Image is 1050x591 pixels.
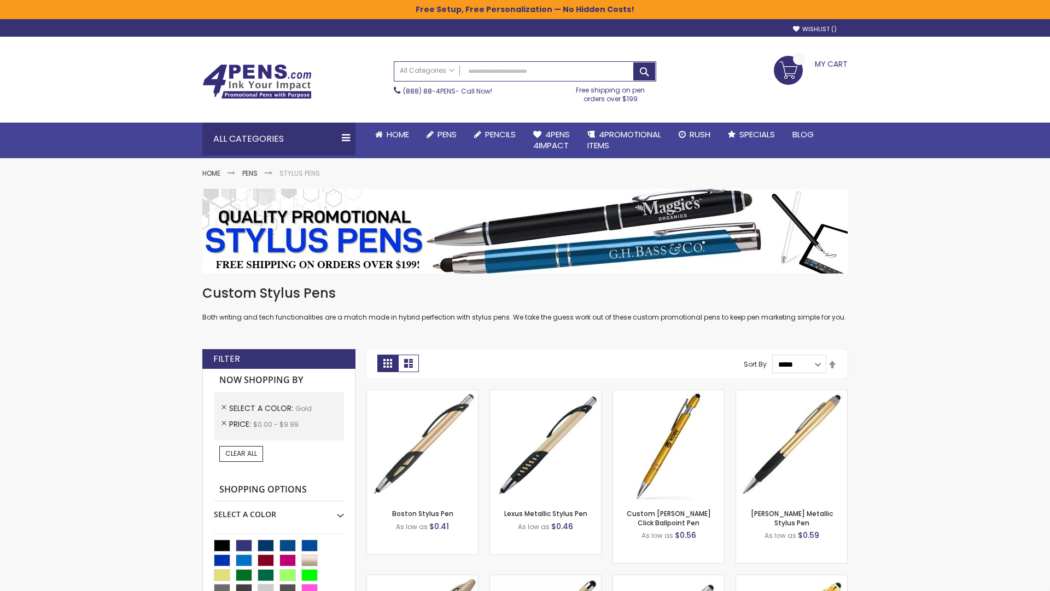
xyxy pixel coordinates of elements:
[202,169,220,178] a: Home
[690,129,710,140] span: Rush
[418,123,465,147] a: Pens
[219,446,263,461] a: Clear All
[675,530,696,541] span: $0.56
[392,509,453,518] a: Boston Stylus Pen
[202,64,312,99] img: 4Pens Custom Pens and Promotional Products
[202,123,355,155] div: All Categories
[793,25,837,33] a: Wishlist
[792,129,814,140] span: Blog
[565,82,657,103] div: Free shipping on pen orders over $199
[403,86,456,96] a: (888) 88-4PENS
[485,129,516,140] span: Pencils
[490,390,601,501] img: Lexus Metallic Stylus Pen-Gold
[367,575,478,584] a: Twist Highlighter-Pen Stylus Combo-Gold
[242,169,258,178] a: Pens
[396,522,428,531] span: As low as
[736,390,847,399] a: Lory Metallic Stylus Pen-Gold
[400,66,454,75] span: All Categories
[490,390,601,399] a: Lexus Metallic Stylus Pen-Gold
[518,522,550,531] span: As low as
[403,86,492,96] span: - Call Now!
[524,123,579,158] a: 4Pens4impact
[579,123,670,158] a: 4PROMOTIONALITEMS
[744,360,767,369] label: Sort By
[641,531,673,540] span: As low as
[214,501,344,520] div: Select A Color
[229,403,295,414] span: Select A Color
[214,478,344,502] strong: Shopping Options
[784,123,822,147] a: Blog
[213,353,240,365] strong: Filter
[551,521,573,532] span: $0.46
[739,129,775,140] span: Specials
[437,129,457,140] span: Pens
[377,355,398,372] strong: Grid
[202,285,848,302] h1: Custom Stylus Pens
[225,449,257,458] span: Clear All
[387,129,409,140] span: Home
[253,420,299,429] span: $0.00 - $9.99
[214,369,344,392] strong: Now Shopping by
[279,169,320,178] strong: Stylus Pens
[613,575,724,584] a: Cali Custom Stylus Gel pen-Gold
[627,509,711,527] a: Custom [PERSON_NAME] Click Ballpoint Pen
[202,189,848,274] img: Stylus Pens
[367,390,478,399] a: Boston Stylus Pen-Gold
[765,531,796,540] span: As low as
[295,404,312,413] span: Gold
[670,123,719,147] a: Rush
[798,530,819,541] span: $0.59
[229,419,253,430] span: Price
[736,575,847,584] a: I-Stylus-Slim-Gold-Gold
[366,123,418,147] a: Home
[751,509,833,527] a: [PERSON_NAME] Metallic Stylus Pen
[613,390,724,501] img: Custom Alex II Click Ballpoint Pen-Gold
[587,129,661,151] span: 4PROMOTIONAL ITEMS
[367,390,478,501] img: Boston Stylus Pen-Gold
[394,62,460,80] a: All Categories
[490,575,601,584] a: Islander Softy Metallic Gel Pen with Stylus-Gold
[736,390,847,501] img: Lory Metallic Stylus Pen-Gold
[719,123,784,147] a: Specials
[533,129,570,151] span: 4Pens 4impact
[429,521,449,532] span: $0.41
[613,390,724,399] a: Custom Alex II Click Ballpoint Pen-Gold
[202,285,848,322] div: Both writing and tech functionalities are a match made in hybrid perfection with stylus pens. We ...
[465,123,524,147] a: Pencils
[504,509,587,518] a: Lexus Metallic Stylus Pen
